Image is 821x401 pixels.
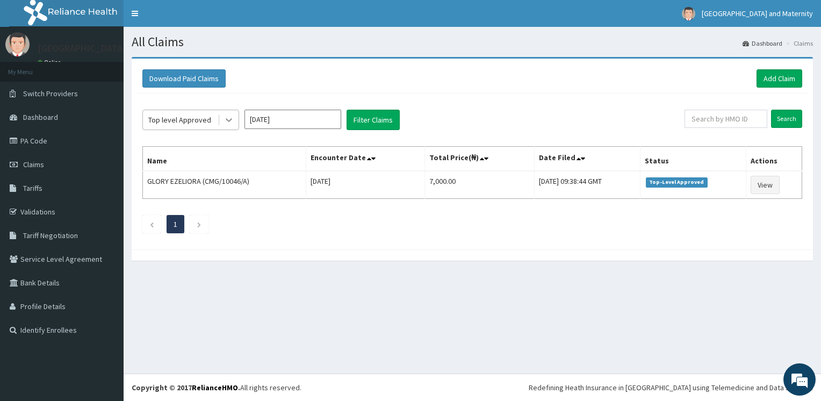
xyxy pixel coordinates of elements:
th: Actions [746,147,802,171]
p: [GEOGRAPHIC_DATA] and Maternity [38,44,187,53]
a: Page 1 is your current page [174,219,177,229]
th: Encounter Date [306,147,425,171]
strong: Copyright © 2017 . [132,383,240,392]
textarea: Type your message and hit 'Enter' [5,278,205,316]
span: Claims [23,160,44,169]
span: Switch Providers [23,89,78,98]
a: Previous page [149,219,154,229]
td: 7,000.00 [424,171,534,199]
span: We're online! [62,127,148,236]
a: Dashboard [743,39,782,48]
td: GLORY EZELIORA (CMG/10046/A) [143,171,306,199]
input: Search [771,110,802,128]
div: Minimize live chat window [176,5,202,31]
th: Date Filed [535,147,640,171]
img: d_794563401_company_1708531726252_794563401 [20,54,44,81]
span: Tariff Negotiation [23,231,78,240]
footer: All rights reserved. [124,374,821,401]
a: View [751,176,780,194]
th: Status [640,147,746,171]
a: Online [38,59,63,66]
h1: All Claims [132,35,813,49]
input: Select Month and Year [244,110,341,129]
input: Search by HMO ID [685,110,767,128]
span: Tariffs [23,183,42,193]
li: Claims [783,39,813,48]
span: Top-Level Approved [646,177,708,187]
button: Filter Claims [347,110,400,130]
a: RelianceHMO [192,383,238,392]
img: User Image [5,32,30,56]
div: Top level Approved [148,114,211,125]
a: Next page [197,219,201,229]
td: [DATE] [306,171,425,199]
th: Total Price(₦) [424,147,534,171]
img: User Image [682,7,695,20]
div: Chat with us now [56,60,181,74]
a: Add Claim [757,69,802,88]
th: Name [143,147,306,171]
button: Download Paid Claims [142,69,226,88]
span: [GEOGRAPHIC_DATA] and Maternity [702,9,813,18]
span: Dashboard [23,112,58,122]
td: [DATE] 09:38:44 GMT [535,171,640,199]
div: Redefining Heath Insurance in [GEOGRAPHIC_DATA] using Telemedicine and Data Science! [529,382,813,393]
